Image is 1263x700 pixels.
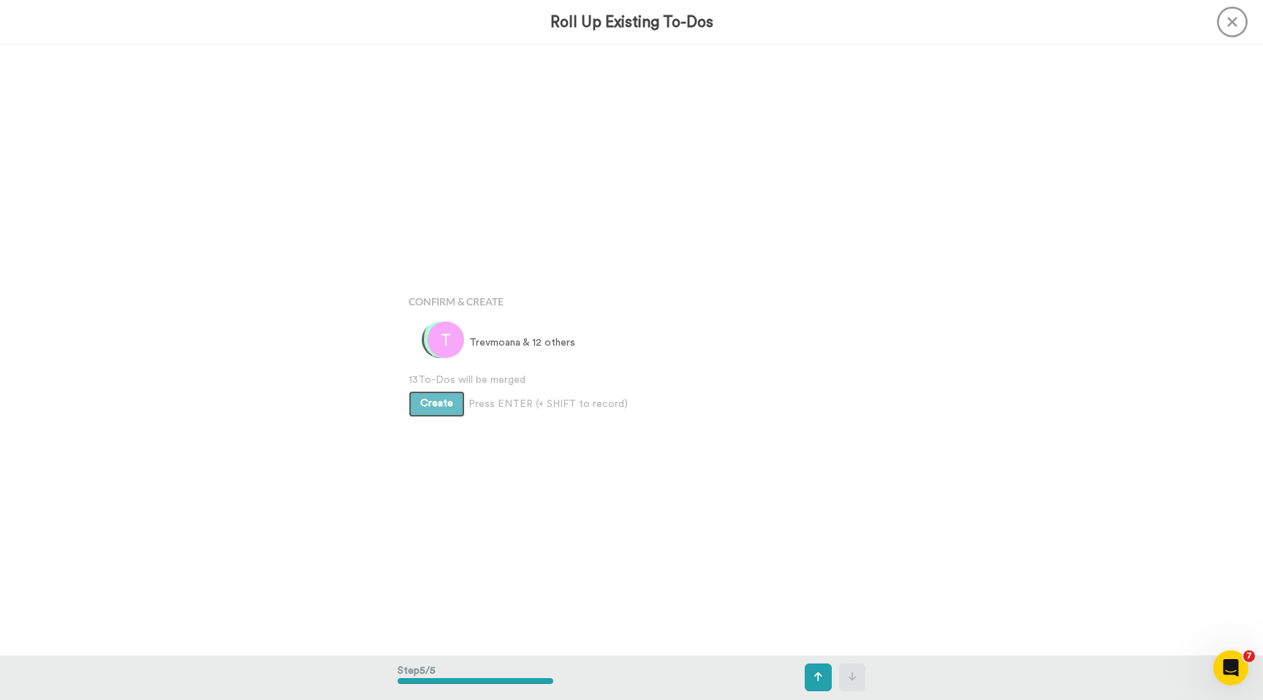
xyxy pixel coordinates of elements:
[469,397,628,411] span: Press ENTER (+ SHIFT to record)
[469,335,575,350] span: Trevmoana & 12 others
[1213,650,1248,685] iframe: Intercom live chat
[424,322,460,358] img: c.png
[420,398,453,408] span: Create
[409,391,465,417] button: Create
[422,322,458,358] img: 715ae5db-ba2f-4b0f-9cb1-65ed45e3bdd2.jpg
[398,656,553,699] div: Step 5 / 5
[409,373,854,387] span: 13 To-Dos will be merged
[1243,650,1255,662] span: 7
[409,296,854,307] h4: Confirm & Create
[428,322,464,358] img: t.png
[550,14,713,31] h3: Roll Up Existing To-Dos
